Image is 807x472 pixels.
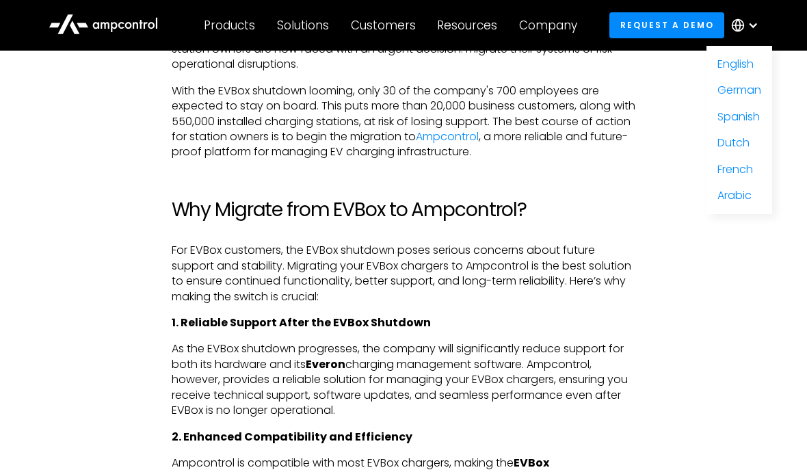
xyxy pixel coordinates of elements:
div: Customers [351,18,416,33]
p: As the EVBox shutdown progresses, the company will significantly reduce support for both its hard... [172,341,636,418]
a: Dutch [717,135,750,150]
p: For EVBox customers, the EVBox shutdown poses serious concerns about future support and stability... [172,243,636,304]
div: Products [204,18,255,33]
strong: 2. Enhanced Compatibility and Efficiency [172,429,412,445]
strong: 1. Reliable Support After the EVBox Shutdown [172,315,431,330]
a: English [717,56,754,72]
div: Resources [437,18,497,33]
h2: Why Migrate from EVBox to Ampcontrol? [172,198,636,222]
a: Spanish [717,109,760,124]
a: French [717,161,753,177]
div: Solutions [277,18,329,33]
a: Request a demo [609,12,724,38]
div: Company [519,18,577,33]
strong: Everon [306,356,345,372]
a: Arabic [717,187,752,203]
p: With the EVBox shutdown looming, only 30 of the company's 700 employees are expected to stay on b... [172,83,636,160]
a: Ampcontrol [416,129,479,144]
a: German [717,82,761,98]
